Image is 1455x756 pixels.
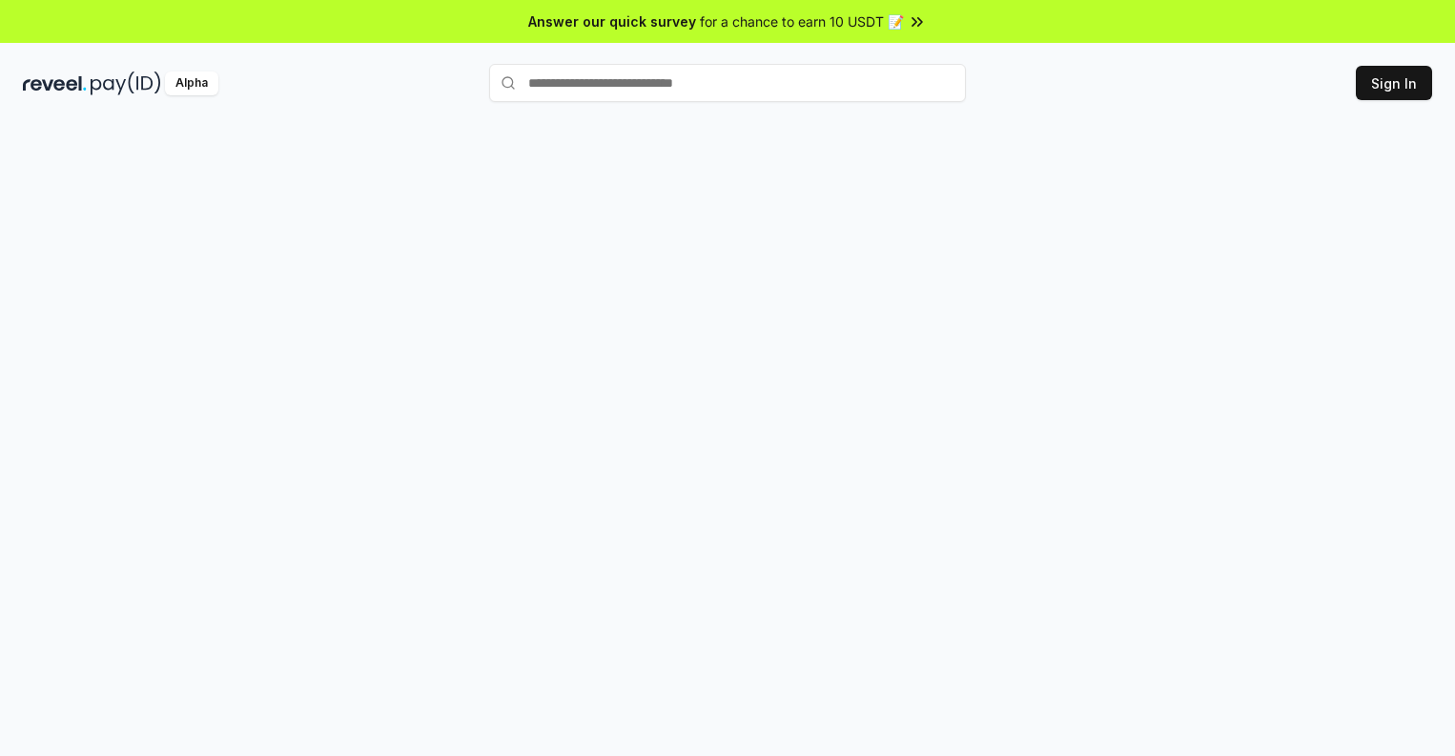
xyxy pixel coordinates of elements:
[165,72,218,95] div: Alpha
[1356,66,1432,100] button: Sign In
[528,11,696,31] span: Answer our quick survey
[91,72,161,95] img: pay_id
[23,72,87,95] img: reveel_dark
[700,11,904,31] span: for a chance to earn 10 USDT 📝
